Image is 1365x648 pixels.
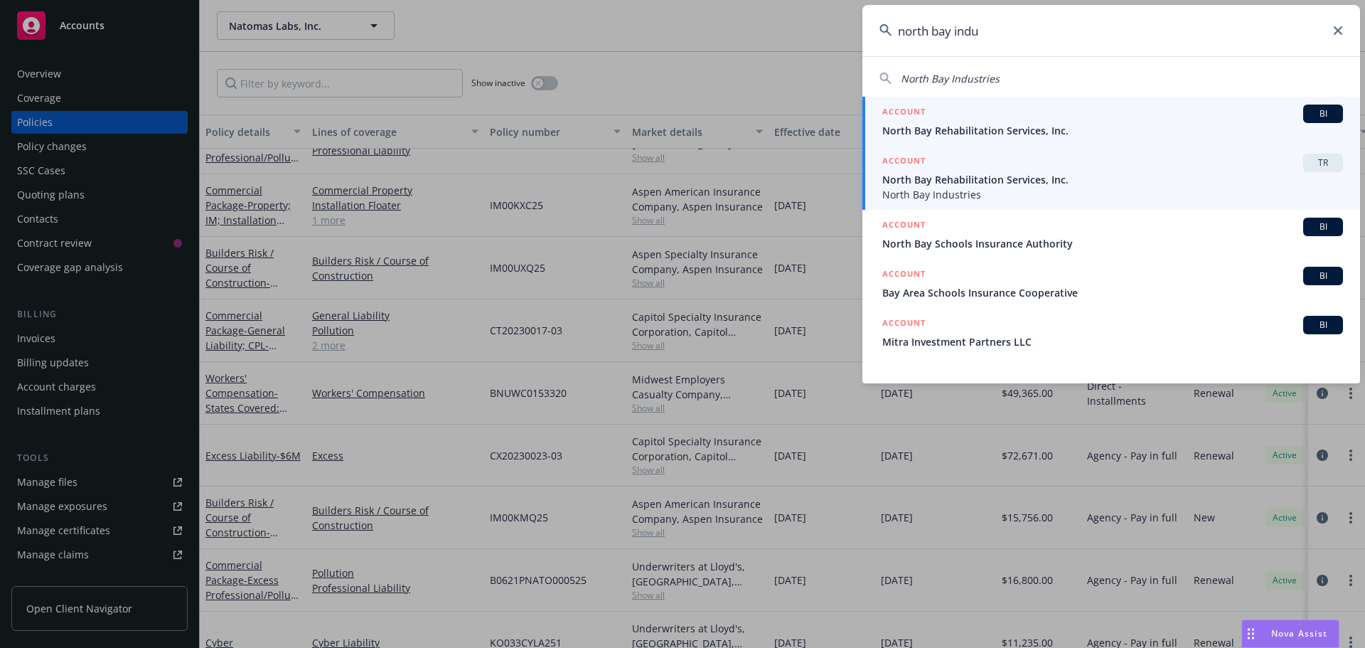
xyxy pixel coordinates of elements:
[862,308,1360,357] a: ACCOUNTBIMitra Investment Partners LLC
[882,105,926,122] h5: ACCOUNT
[1309,156,1337,169] span: TR
[882,334,1343,349] span: Mitra Investment Partners LLC
[1309,221,1337,233] span: BI
[1309,107,1337,120] span: BI
[882,218,926,235] h5: ACCOUNT
[1242,620,1260,647] div: Drag to move
[882,172,1343,187] span: North Bay Rehabilitation Services, Inc.
[882,187,1343,202] span: North Bay Industries
[862,259,1360,308] a: ACCOUNTBIBay Area Schools Insurance Cooperative
[862,146,1360,210] a: ACCOUNTTRNorth Bay Rehabilitation Services, Inc.North Bay Industries
[1271,627,1327,639] span: Nova Assist
[882,123,1343,138] span: North Bay Rehabilitation Services, Inc.
[882,285,1343,300] span: Bay Area Schools Insurance Cooperative
[882,154,926,171] h5: ACCOUNT
[862,97,1360,146] a: ACCOUNTBINorth Bay Rehabilitation Services, Inc.
[862,210,1360,259] a: ACCOUNTBINorth Bay Schools Insurance Authority
[882,267,926,284] h5: ACCOUNT
[901,72,1000,85] span: North Bay Industries
[1241,620,1339,648] button: Nova Assist
[1309,319,1337,331] span: BI
[862,5,1360,56] input: Search...
[1309,270,1337,282] span: BI
[882,316,926,333] h5: ACCOUNT
[882,236,1343,251] span: North Bay Schools Insurance Authority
